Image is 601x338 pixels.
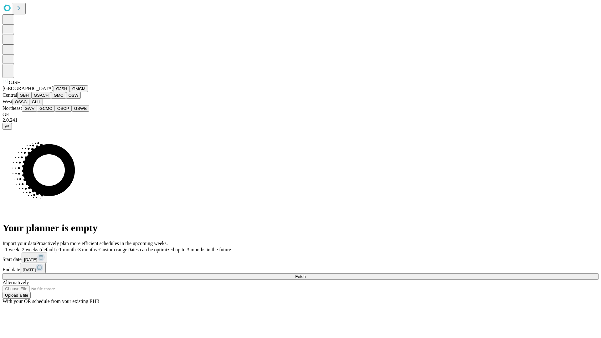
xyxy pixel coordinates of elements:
[3,123,12,130] button: @
[36,241,168,246] span: Proactively plan more efficient schedules in the upcoming weeks.
[3,117,598,123] div: 2.0.241
[20,263,46,273] button: [DATE]
[66,92,81,99] button: OSW
[3,112,598,117] div: GEI
[31,92,51,99] button: GSACH
[59,247,76,252] span: 1 month
[3,241,36,246] span: Import your data
[29,99,43,105] button: GLH
[17,92,31,99] button: GBH
[99,247,127,252] span: Custom range
[22,247,57,252] span: 2 weeks (default)
[24,257,37,262] span: [DATE]
[3,292,31,299] button: Upload a file
[127,247,232,252] span: Dates can be optimized up to 3 months in the future.
[3,105,22,111] span: Northeast
[5,124,9,129] span: @
[13,99,29,105] button: OSSC
[3,280,29,285] span: Alternatively
[3,92,17,98] span: Central
[72,105,90,112] button: GSWB
[295,274,306,279] span: Fetch
[51,92,66,99] button: GMC
[3,222,598,234] h1: Your planner is empty
[3,263,598,273] div: End date
[55,105,72,112] button: OSCP
[3,299,100,304] span: With your OR schedule from your existing EHR
[22,105,37,112] button: GWV
[3,273,598,280] button: Fetch
[3,99,13,104] span: West
[3,253,598,263] div: Start date
[78,247,97,252] span: 3 months
[9,80,21,85] span: GJSH
[23,268,36,272] span: [DATE]
[5,247,19,252] span: 1 week
[54,85,70,92] button: GJSH
[37,105,55,112] button: GCMC
[22,253,47,263] button: [DATE]
[70,85,88,92] button: GMCM
[3,86,54,91] span: [GEOGRAPHIC_DATA]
